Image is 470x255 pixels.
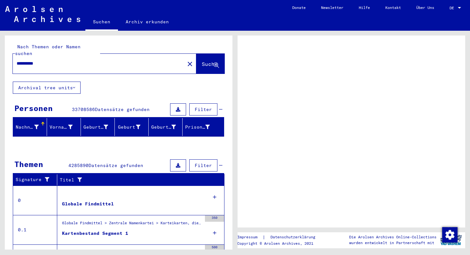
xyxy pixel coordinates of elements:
[81,118,115,136] mat-header-cell: Geburtsname
[185,122,218,132] div: Prisoner #
[237,234,323,241] div: |
[16,122,47,132] div: Nachname
[265,234,323,241] a: Datenschutzerklärung
[83,122,116,132] div: Geburtsname
[13,118,47,136] mat-header-cell: Nachname
[237,241,323,246] p: Copyright © Arolsen Archives, 2021
[149,118,183,136] mat-header-cell: Geburtsdatum
[47,118,81,136] mat-header-cell: Vorname
[349,240,436,246] p: wurden entwickelt in Partnerschaft mit
[183,118,224,136] mat-header-cell: Prisoner #
[115,118,149,136] mat-header-cell: Geburt‏
[117,124,140,131] div: Geburt‏
[151,122,184,132] div: Geburtsdatum
[15,44,81,56] mat-label: Nach Themen oder Namen suchen
[13,82,81,94] button: Archival tree units
[62,230,128,237] div: Kartenbestand Segment 1
[118,14,176,29] a: Archiv erkunden
[237,234,262,241] a: Impressum
[349,234,436,240] p: Die Arolsen Archives Online-Collections
[442,227,458,243] img: Zustimmung ändern
[189,159,217,171] button: Filter
[14,158,43,170] div: Themen
[85,14,118,31] a: Suchen
[5,6,80,22] img: Arolsen_neg.svg
[72,107,95,112] span: 33708586
[439,232,463,248] img: yv_logo.png
[184,57,196,70] button: Clear
[16,176,52,183] div: Signature
[50,122,81,132] div: Vorname
[195,163,212,168] span: Filter
[50,124,73,131] div: Vorname
[196,54,224,74] button: Suche
[185,124,210,131] div: Prisoner #
[202,61,218,67] span: Suche
[13,215,57,244] td: 0.1
[16,124,39,131] div: Nachname
[62,220,202,229] div: Globale Findmittel > Zentrale Namenkartei > Karteikarten, die im Rahmen der sequentiellen Massend...
[89,163,143,168] span: Datensätze gefunden
[95,107,150,112] span: Datensätze gefunden
[117,122,148,132] div: Geburt‏
[195,107,212,112] span: Filter
[189,103,217,116] button: Filter
[450,6,457,10] span: DE
[60,177,212,183] div: Titel
[14,102,53,114] div: Personen
[60,175,218,185] div: Titel
[186,60,194,68] mat-icon: close
[205,245,224,251] div: 500
[83,124,108,131] div: Geburtsname
[16,175,59,185] div: Signature
[62,201,114,207] div: Globale Findmittel
[68,163,89,168] span: 4285890
[205,215,224,222] div: 350
[13,186,57,215] td: 0
[151,124,176,131] div: Geburtsdatum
